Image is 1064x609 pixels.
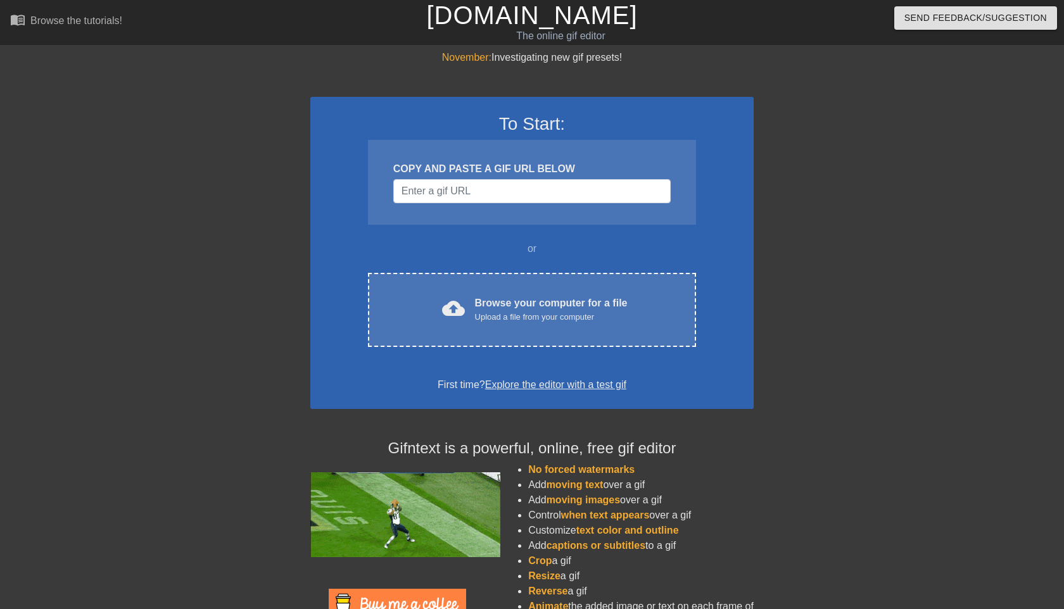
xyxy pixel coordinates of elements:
span: captions or subtitles [547,540,645,551]
span: Resize [528,570,560,581]
li: Add over a gif [528,477,754,493]
a: Browse the tutorials! [10,12,122,32]
span: menu_book [10,12,25,27]
li: a gif [528,568,754,584]
span: Send Feedback/Suggestion [904,10,1047,26]
li: a gif [528,553,754,568]
li: Control over a gif [528,508,754,523]
button: Send Feedback/Suggestion [894,6,1057,30]
div: First time? [327,377,737,392]
span: moving text [547,479,604,490]
span: November: [442,52,491,63]
h4: Gifntext is a powerful, online, free gif editor [310,439,754,458]
input: Username [393,179,671,203]
span: text color and outline [576,525,679,536]
img: football_small.gif [310,472,500,557]
div: Investigating new gif presets! [310,50,754,65]
span: No forced watermarks [528,464,635,475]
span: cloud_upload [442,297,465,320]
div: Browse your computer for a file [475,296,628,323]
span: when text appears [561,510,650,520]
span: Crop [528,555,552,566]
li: a gif [528,584,754,599]
div: or [343,241,721,256]
a: [DOMAIN_NAME] [426,1,637,29]
div: Browse the tutorials! [30,15,122,26]
li: Add to a gif [528,538,754,553]
span: moving images [547,494,620,505]
h3: To Start: [327,113,737,135]
li: Add over a gif [528,493,754,508]
div: Upload a file from your computer [475,311,628,323]
a: Explore the editor with a test gif [485,379,626,390]
div: The online gif editor [361,28,761,44]
span: Reverse [528,586,567,596]
li: Customize [528,523,754,538]
div: COPY AND PASTE A GIF URL BELOW [393,161,671,177]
